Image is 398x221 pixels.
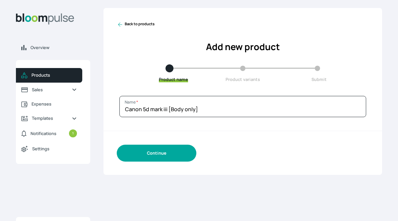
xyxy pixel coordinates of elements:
[117,21,155,28] a: Back to products
[31,130,56,137] span: Notifications
[16,13,74,25] img: Bloom Logo
[311,76,327,82] span: Submit
[16,68,82,83] a: Products
[117,40,369,54] h2: Add new product
[159,76,188,82] span: Product name
[16,40,90,55] a: Overview
[226,76,260,82] span: Product variants
[32,115,66,121] span: Templates
[32,72,77,78] span: Products
[16,8,90,213] aside: Sidebar
[16,83,82,97] a: Sales
[32,101,77,107] span: Expenses
[32,87,66,93] span: Sales
[117,145,196,162] button: Continue
[32,146,77,152] span: Settings
[31,44,85,51] span: Overview
[69,129,77,137] small: 1
[16,141,82,156] a: Settings
[16,125,82,141] a: Notifications1
[16,97,82,111] a: Expenses
[16,111,82,125] a: Templates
